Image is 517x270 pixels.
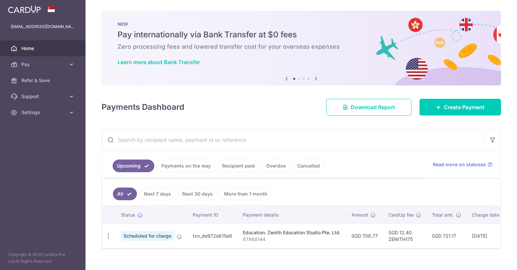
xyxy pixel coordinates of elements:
[21,77,65,84] span: Refer & Save
[21,45,65,52] span: Home
[351,212,368,218] span: Amount
[262,160,290,172] a: Overdue
[113,160,154,172] a: Upcoming
[102,129,485,151] input: Search by recipient name, payment id or reference
[383,224,426,248] td: SGD 12.40 ZENITH175
[118,59,200,65] a: Learn more about Bank Transfer
[432,212,454,218] span: Total amt.
[426,224,467,248] td: SGD 721.17
[102,11,501,85] img: Bank transfer banner
[433,161,486,168] span: Read more on statuses
[21,93,65,100] span: Support
[157,160,215,172] a: Payments on the way
[326,99,411,115] a: Download Report
[419,99,501,115] a: Create Payment
[21,109,65,116] span: Settings
[118,21,485,27] p: NEW
[220,188,272,200] a: More than 1 month
[118,43,485,51] h6: Zero processing fees and lowered transfer cost for your overseas expenses
[121,231,174,241] span: Scheduled for charge
[187,206,237,224] th: Payment ID
[21,61,65,68] span: Pay
[8,5,41,13] img: CardUp
[178,188,217,200] a: Next 30 days
[140,188,175,200] a: Next 7 days
[243,236,341,243] p: 87968144
[346,224,383,248] td: SGD 708.77
[218,160,259,172] a: Recipient paid
[121,212,135,218] span: Status
[11,23,75,30] p: [EMAIL_ADDRESS][DOMAIN_NAME]
[467,224,512,248] td: [DATE]
[351,103,395,111] span: Download Report
[293,160,324,172] a: Cancelled
[388,212,414,218] span: CardUp fee
[243,229,341,236] div: Education. Zenith Education Studio Pte. Ltd.
[237,206,346,224] th: Payment details
[472,212,499,218] span: Charge date
[118,29,485,40] h5: Pay internationally via Bank Transfer at $0 fees
[433,161,493,168] a: Read more on statuses
[187,224,237,248] td: txn_de972e615e8
[444,103,485,111] span: Create Payment
[113,188,137,200] a: All
[102,101,184,113] h4: Payments Dashboard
